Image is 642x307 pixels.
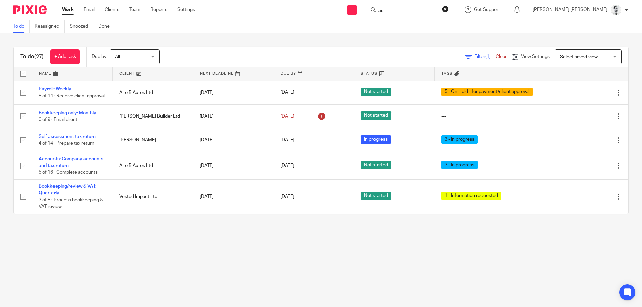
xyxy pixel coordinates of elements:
[280,194,294,199] span: [DATE]
[280,90,294,95] span: [DATE]
[113,128,193,152] td: [PERSON_NAME]
[50,49,80,64] a: + Add task
[533,6,607,13] p: [PERSON_NAME] [PERSON_NAME]
[193,128,274,152] td: [DATE]
[280,114,294,119] span: [DATE]
[177,6,195,13] a: Settings
[13,5,47,14] img: Pixie
[280,163,294,168] span: [DATE]
[39,87,71,91] a: Payroll: Weekly
[441,161,478,169] span: 3 - In progress
[521,54,550,59] span: View Settings
[39,157,103,168] a: Accounts: Company accounts and tax return
[113,179,193,213] td: Vested Impact Ltd
[39,117,77,122] span: 0 of 9 · Email client
[441,192,501,200] span: 1 - Information requested
[13,20,30,33] a: To do
[35,20,65,33] a: Reassigned
[441,88,533,96] span: 5 - On Hold - for payment/client approval
[115,55,120,59] span: All
[442,6,449,12] button: Clear
[20,53,44,60] h1: To do
[361,135,391,144] span: In progress
[361,192,391,200] span: Not started
[474,54,496,59] span: Filter
[280,138,294,142] span: [DATE]
[193,81,274,104] td: [DATE]
[560,55,598,59] span: Select saved view
[193,104,274,128] td: [DATE]
[485,54,491,59] span: (1)
[39,111,96,115] a: Bookkeeping only: Monthly
[441,135,478,144] span: 3 - In progress
[39,184,96,195] a: Bookkeeping/review & VAT: Quarterly
[150,6,167,13] a: Reports
[84,6,95,13] a: Email
[105,6,119,13] a: Clients
[474,7,500,12] span: Get Support
[611,5,621,15] img: Mass_2025.jpg
[39,134,96,139] a: Self assessment tax return
[378,8,438,14] input: Search
[39,141,94,146] span: 4 of 14 · Prepare tax return
[39,94,105,98] span: 8 of 14 · Receive client approval
[361,111,391,120] span: Not started
[129,6,140,13] a: Team
[193,179,274,213] td: [DATE]
[62,6,74,13] a: Work
[361,161,391,169] span: Not started
[92,53,106,60] p: Due by
[70,20,93,33] a: Snoozed
[98,20,115,33] a: Done
[113,104,193,128] td: [PERSON_NAME] Builder Ltd
[441,113,541,120] div: ---
[496,54,507,59] a: Clear
[441,72,453,75] span: Tags
[113,152,193,179] td: A to B Autos Ltd
[193,152,274,179] td: [DATE]
[39,198,103,209] span: 3 of 8 · Process bookkeeping & VAT review
[39,170,98,175] span: 5 of 16 · Complete accounts
[34,54,44,59] span: (27)
[113,81,193,104] td: A to B Autos Ltd
[361,88,391,96] span: Not started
